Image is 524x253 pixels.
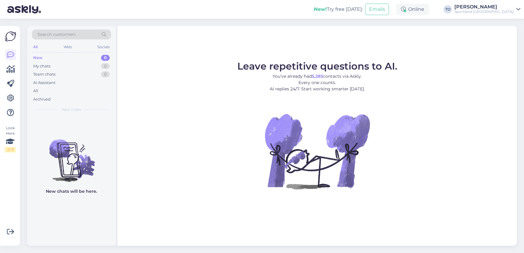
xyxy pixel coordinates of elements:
[62,43,73,51] div: Web
[314,6,327,12] b: New!
[46,188,97,195] p: New chats will be here.
[33,63,50,69] div: My chats
[365,4,389,15] button: Emails
[101,55,110,61] div: 0
[62,107,81,112] span: New chats
[5,147,16,152] div: 2 / 3
[33,88,38,94] div: All
[32,43,39,51] div: All
[444,5,452,14] div: TO
[96,43,111,51] div: Socials
[33,71,55,77] div: Team chats
[27,129,116,183] img: No chats
[237,73,397,92] p: You’ve already had contacts via Askly. Every one counts. AI replies 24/7. Start working smarter [...
[263,97,371,205] img: No Chat active
[33,80,55,86] div: AI Assistant
[37,31,76,38] span: Search customers
[33,96,51,102] div: Archived
[101,71,110,77] div: 0
[312,73,323,79] b: 5,283
[33,55,43,61] div: New
[454,5,520,14] a: [PERSON_NAME]Sportland [GEOGRAPHIC_DATA]
[396,4,429,15] div: Online
[5,31,16,42] img: Askly Logo
[101,63,110,69] div: 0
[237,60,397,72] span: Leave repetitive questions to AI.
[5,125,16,152] div: Look Here
[454,9,514,14] div: Sportland [GEOGRAPHIC_DATA]
[314,6,363,13] div: Try free [DATE]:
[454,5,514,9] div: [PERSON_NAME]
